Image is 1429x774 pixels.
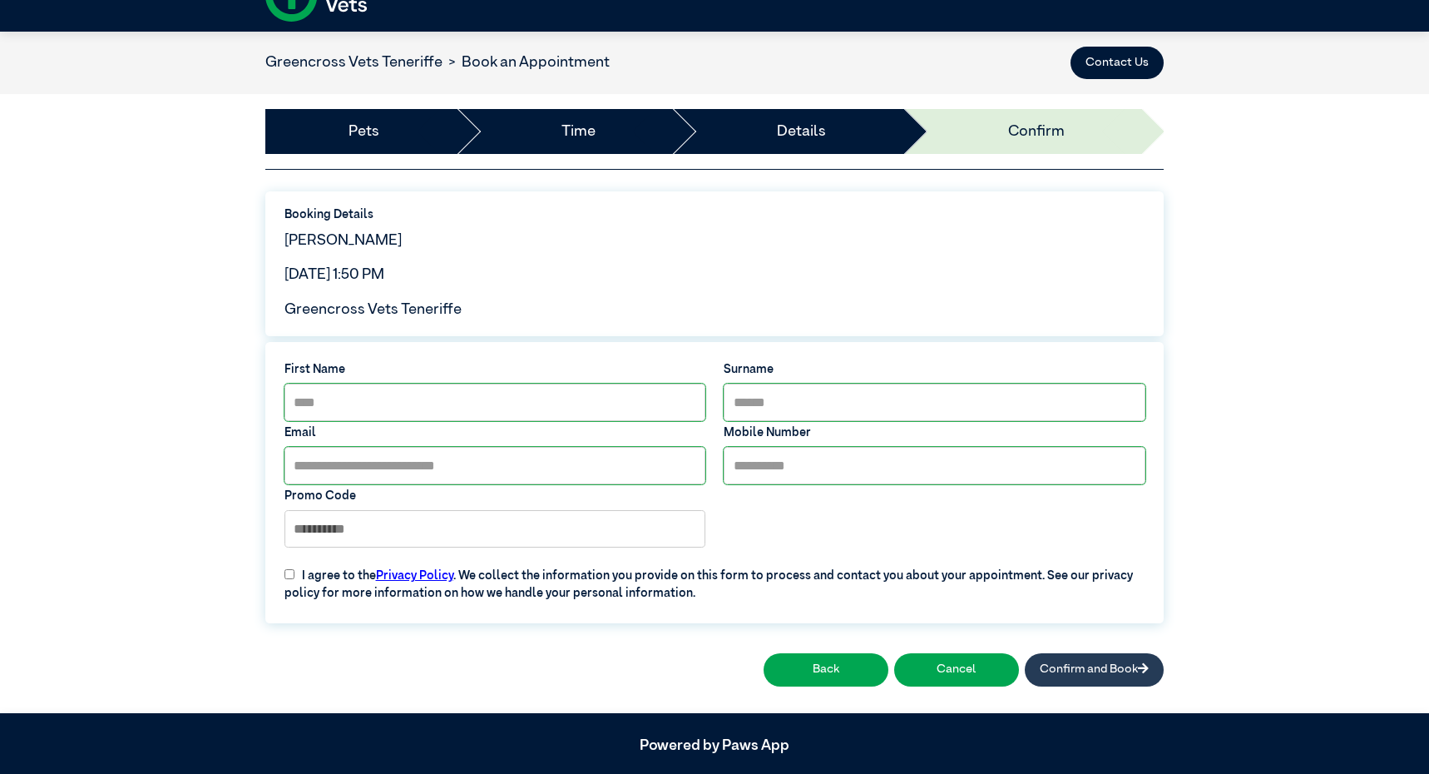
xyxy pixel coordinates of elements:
nav: breadcrumb [265,52,610,74]
a: Privacy Policy [376,570,453,582]
li: Book an Appointment [443,52,610,74]
label: First Name [284,361,706,380]
span: Greencross Vets Teneriffe [284,302,462,317]
a: Greencross Vets Teneriffe [265,55,443,70]
button: Contact Us [1071,47,1164,80]
span: [PERSON_NAME] [284,233,402,248]
h5: Powered by Paws App [265,737,1164,756]
label: Promo Code [284,488,706,506]
label: Email [284,424,706,443]
input: I agree to thePrivacy Policy. We collect the information you provide on this form to process and ... [284,569,294,579]
label: Booking Details [284,206,1145,225]
label: I agree to the . We collect the information you provide on this form to process and contact you a... [275,555,1155,603]
span: [DATE] 1:50 PM [284,267,384,282]
label: Surname [724,361,1145,380]
label: Mobile Number [724,424,1145,443]
a: Details [777,121,826,143]
button: Confirm and Book [1025,653,1164,687]
button: Back [764,653,888,687]
a: Pets [349,121,379,143]
a: Time [561,121,596,143]
button: Cancel [894,653,1019,687]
